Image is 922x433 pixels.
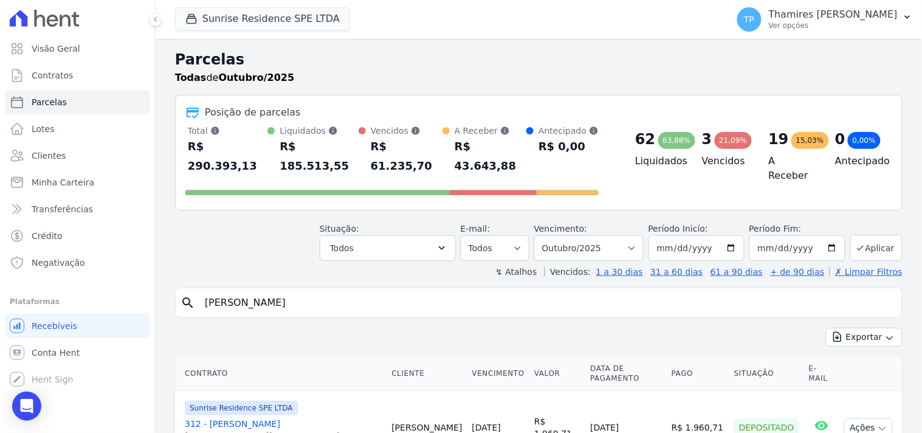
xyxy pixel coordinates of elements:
th: Valor [529,356,585,391]
a: Lotes [5,117,150,141]
div: A Receber [455,125,526,137]
a: + de 90 dias [771,267,825,277]
th: Vencimento [467,356,529,391]
strong: Todas [175,72,207,83]
span: Contratos [32,69,73,81]
button: Todos [320,235,456,261]
strong: Outubro/2025 [219,72,295,83]
label: Situação: [320,224,359,234]
a: 61 a 90 dias [710,267,763,277]
a: Parcelas [5,90,150,114]
h4: A Receber [769,154,816,183]
th: Data de Pagamento [585,356,667,391]
div: 19 [769,130,789,149]
input: Buscar por nome do lote ou do cliente [198,291,897,315]
span: Negativação [32,257,85,269]
a: [DATE] [472,423,501,432]
div: Total [188,125,267,137]
div: Open Intercom Messenger [12,392,41,421]
th: Pago [667,356,729,391]
label: ↯ Atalhos [495,267,537,277]
div: R$ 185.513,55 [280,137,358,176]
button: Sunrise Residence SPE LTDA [175,7,350,30]
div: 0 [835,130,845,149]
a: Recebíveis [5,314,150,338]
a: ✗ Limpar Filtros [830,267,903,277]
div: R$ 61.235,70 [371,137,442,176]
th: Cliente [387,356,467,391]
a: Minha Carteira [5,170,150,195]
span: Recebíveis [32,320,77,332]
p: de [175,71,294,85]
span: Clientes [32,150,66,162]
i: search [181,296,195,310]
th: E-mail [804,356,840,391]
a: 31 a 60 dias [650,267,703,277]
p: Ver opções [769,21,898,30]
h4: Vencidos [702,154,749,168]
span: Conta Hent [32,347,80,359]
span: TP [744,15,754,24]
h4: Antecipado [835,154,882,168]
h2: Parcelas [175,49,903,71]
button: Aplicar [850,235,903,261]
span: Sunrise Residence SPE LTDA [185,401,298,415]
label: E-mail: [461,224,490,234]
p: Thamires [PERSON_NAME] [769,9,898,21]
a: Transferências [5,197,150,221]
label: Vencidos: [545,267,591,277]
h4: Liquidados [635,154,683,168]
a: Visão Geral [5,36,150,61]
button: Exportar [826,328,903,347]
span: Todos [330,241,354,255]
div: Plataformas [10,294,145,309]
span: Lotes [32,123,55,135]
th: Contrato [175,356,387,391]
button: TP Thamires [PERSON_NAME] Ver opções [728,2,922,36]
a: Clientes [5,144,150,168]
a: 1 a 30 dias [596,267,643,277]
th: Situação [729,356,804,391]
a: Negativação [5,251,150,275]
div: 0,00% [848,132,881,149]
div: R$ 290.393,13 [188,137,267,176]
div: 3 [702,130,712,149]
div: Posição de parcelas [205,105,301,120]
div: 63,88% [658,132,696,149]
a: Crédito [5,224,150,248]
div: 21,09% [715,132,752,149]
span: Parcelas [32,96,67,108]
span: Minha Carteira [32,176,94,189]
label: Vencimento: [534,224,587,234]
div: 15,03% [791,132,829,149]
a: Conta Hent [5,341,150,365]
span: Crédito [32,230,63,242]
div: R$ 0,00 [538,137,599,156]
div: R$ 43.643,88 [455,137,526,176]
span: Visão Geral [32,43,80,55]
label: Período Fim: [749,223,845,235]
div: Antecipado [538,125,599,137]
span: Transferências [32,203,93,215]
div: Vencidos [371,125,442,137]
div: Liquidados [280,125,358,137]
label: Período Inicío: [648,224,708,234]
div: 62 [635,130,655,149]
a: Contratos [5,63,150,88]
